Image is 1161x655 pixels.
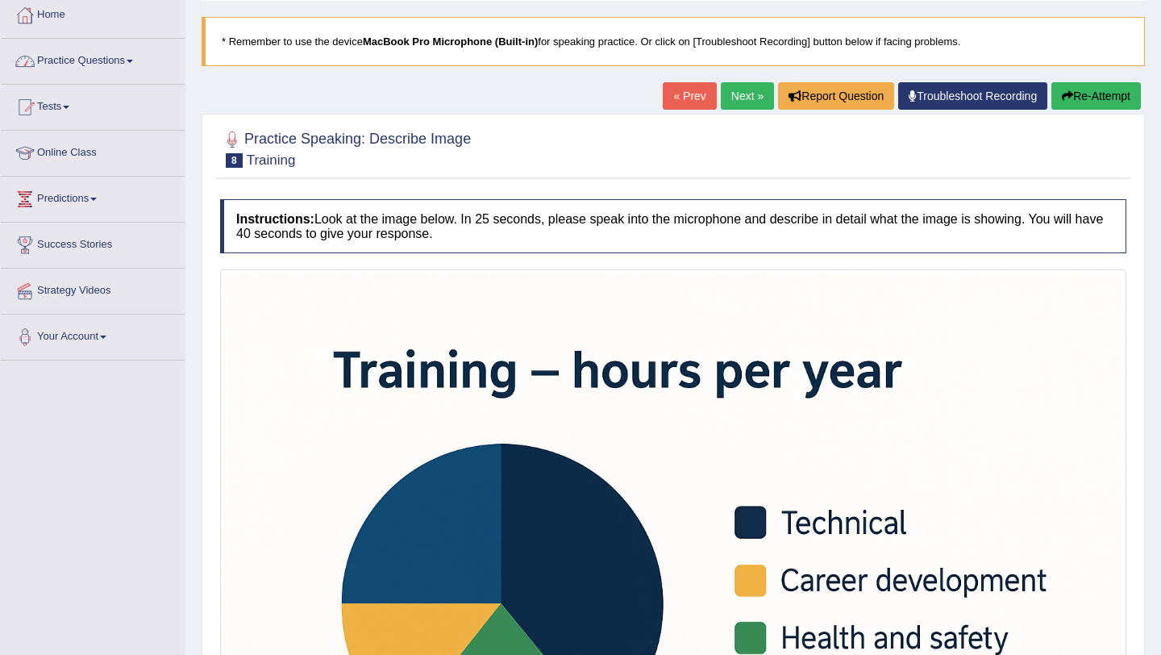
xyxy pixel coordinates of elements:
a: Troubleshoot Recording [898,82,1047,110]
a: Practice Questions [1,39,185,79]
small: Training [247,152,296,168]
a: Your Account [1,315,185,355]
h4: Look at the image below. In 25 seconds, please speak into the microphone and describe in detail w... [220,199,1126,253]
a: Next » [721,82,774,110]
a: Strategy Videos [1,269,185,309]
a: Success Stories [1,223,185,263]
span: 8 [226,153,243,168]
button: Re-Attempt [1051,82,1141,110]
b: Instructions: [236,212,314,226]
button: Report Question [778,82,894,110]
a: Online Class [1,131,185,171]
h2: Practice Speaking: Describe Image [220,127,471,168]
b: MacBook Pro Microphone (Built-in) [363,35,538,48]
a: « Prev [663,82,716,110]
blockquote: * Remember to use the device for speaking practice. Or click on [Troubleshoot Recording] button b... [202,17,1145,66]
a: Tests [1,85,185,125]
a: Predictions [1,177,185,217]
